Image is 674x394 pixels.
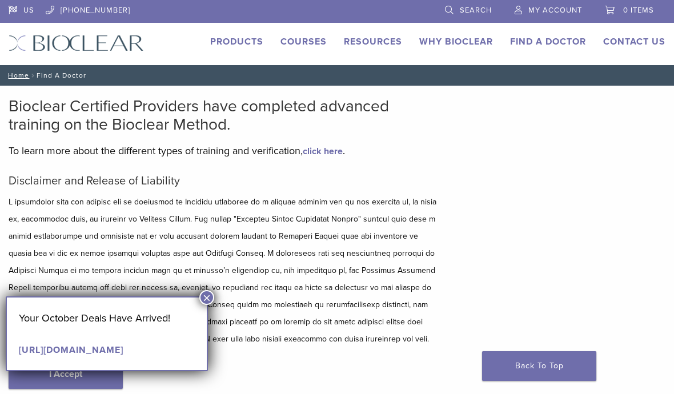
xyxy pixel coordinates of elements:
a: Resources [344,36,402,47]
a: Back To Top [482,351,596,381]
a: Contact Us [603,36,665,47]
a: [URL][DOMAIN_NAME] [19,344,123,356]
h2: Bioclear Certified Providers have completed advanced training on the Bioclear Method. [9,97,441,134]
button: Close [199,290,214,305]
a: Home [5,71,29,79]
img: Bioclear [9,35,144,51]
a: Products [210,36,263,47]
span: / [29,73,37,78]
span: My Account [528,6,582,15]
p: To learn more about the different types of training and verification, . [9,142,441,159]
a: I Accept [9,359,123,389]
span: Search [460,6,492,15]
a: Why Bioclear [419,36,493,47]
a: Courses [280,36,327,47]
h5: Disclaimer and Release of Liability [9,174,441,188]
a: Find A Doctor [510,36,586,47]
span: 0 items [623,6,654,15]
p: Your October Deals Have Arrived! [19,309,195,327]
a: click here [303,146,343,157]
p: L ipsumdolor sita con adipisc eli se doeiusmod te Incididu utlaboree do m aliquae adminim ven qu ... [9,194,441,348]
